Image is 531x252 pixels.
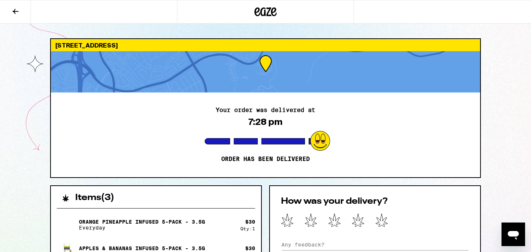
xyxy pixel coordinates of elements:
[245,219,255,225] div: $ 30
[221,155,310,163] p: Order has been delivered
[281,239,469,250] input: Any feedback?
[216,107,315,113] h2: Your order was delivered at
[79,245,205,251] p: Apples & Bananas Infused 5-Pack - 3.5g
[57,214,77,235] img: Orange Pineapple Infused 5-Pack - 3.5g
[51,39,480,51] div: [STREET_ADDRESS]
[249,117,282,127] div: 7:28 pm
[281,197,469,206] h2: How was your delivery?
[75,193,114,202] h2: Items ( 3 )
[502,223,525,246] iframe: Button to launch messaging window
[245,245,255,251] div: $ 30
[240,226,255,231] div: Qty: 1
[79,225,205,231] p: Everyday
[79,219,205,225] p: Orange Pineapple Infused 5-Pack - 3.5g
